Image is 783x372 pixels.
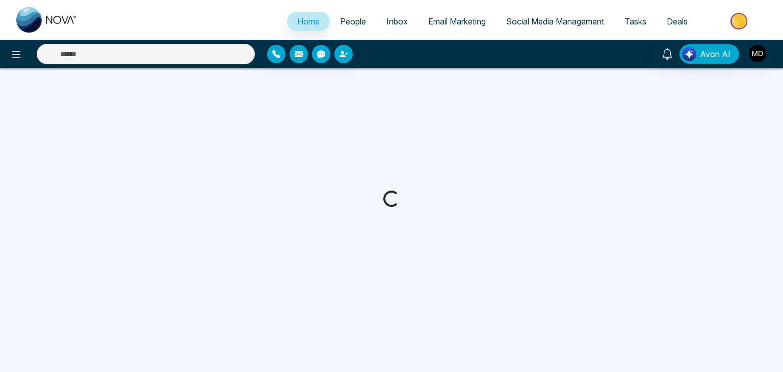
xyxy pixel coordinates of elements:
button: Avon AI [680,44,739,64]
a: Email Marketing [418,12,496,31]
span: Deals [667,16,688,26]
a: People [330,12,376,31]
img: Lead Flow [682,47,696,61]
a: Tasks [614,12,657,31]
a: Social Media Management [496,12,614,31]
span: Email Marketing [428,16,486,26]
span: Social Media Management [506,16,604,26]
a: Deals [657,12,698,31]
span: Inbox [386,16,408,26]
img: Market-place.gif [703,10,777,33]
span: Avon AI [700,48,730,60]
img: User Avatar [749,45,766,62]
span: Tasks [624,16,646,26]
a: Home [287,12,330,31]
img: Nova CRM Logo [16,7,77,33]
span: Home [297,16,320,26]
a: Inbox [376,12,418,31]
span: People [340,16,366,26]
